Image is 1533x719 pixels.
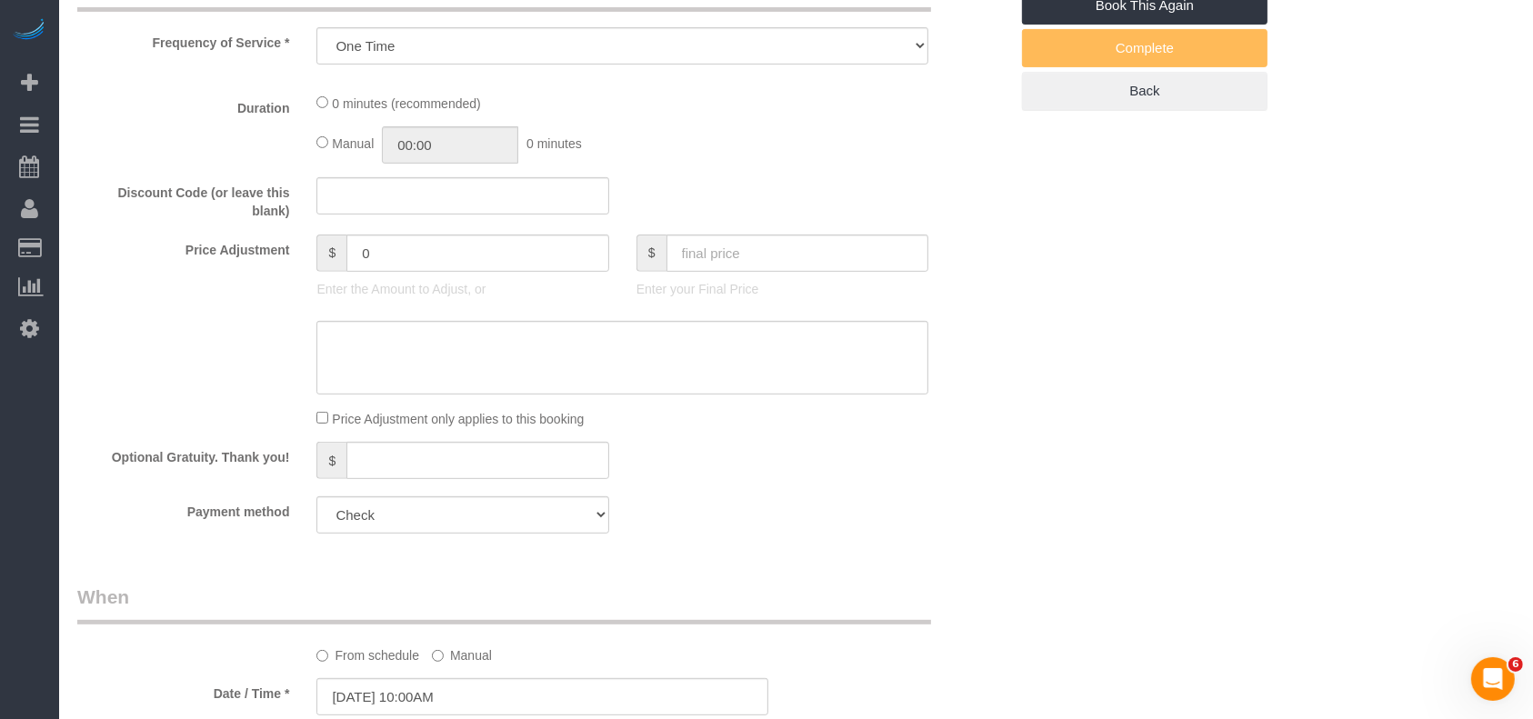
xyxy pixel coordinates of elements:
[1508,657,1523,672] span: 6
[332,96,480,111] span: 0 minutes (recommended)
[64,27,303,52] label: Frequency of Service *
[666,235,929,272] input: final price
[316,640,419,664] label: From schedule
[1022,72,1267,110] a: Back
[636,280,928,298] p: Enter your Final Price
[432,640,492,664] label: Manual
[64,496,303,521] label: Payment method
[1471,657,1515,701] iframe: Intercom live chat
[316,280,608,298] p: Enter the Amount to Adjust, or
[432,650,444,662] input: Manual
[64,235,303,259] label: Price Adjustment
[64,678,303,703] label: Date / Time *
[316,235,346,272] span: $
[526,136,582,151] span: 0 minutes
[316,650,328,662] input: From schedule
[316,442,346,479] span: $
[636,235,666,272] span: $
[64,177,303,220] label: Discount Code (or leave this blank)
[64,442,303,466] label: Optional Gratuity. Thank you!
[64,93,303,117] label: Duration
[316,678,768,715] input: MM/DD/YYYY HH:MM
[332,136,374,151] span: Manual
[11,18,47,44] img: Automaid Logo
[332,412,584,426] span: Price Adjustment only applies to this booking
[77,584,931,624] legend: When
